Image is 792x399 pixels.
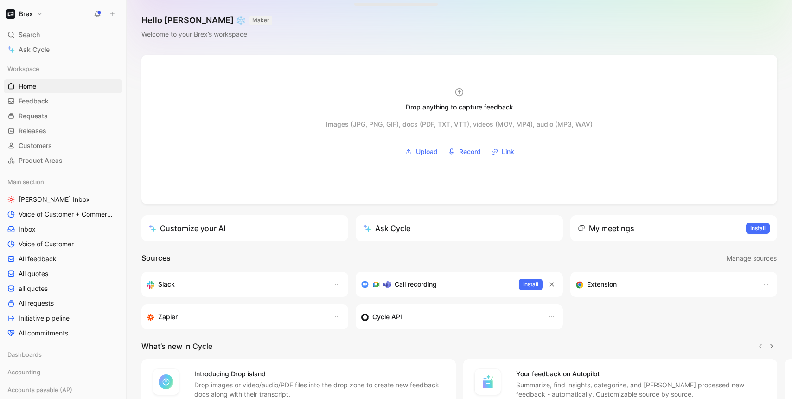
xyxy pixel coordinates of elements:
div: Accounting [4,365,122,379]
div: Accounts payable (AP) [4,383,122,397]
a: all quotes [4,282,122,296]
a: Voice of Customer [4,237,122,251]
span: All commitments [19,328,68,338]
h4: Introducing Drop island [194,368,445,380]
span: Inbox [19,225,36,234]
span: Initiative pipeline [19,314,70,323]
span: Manage sources [727,253,777,264]
div: Workspace [4,62,122,76]
button: View actions [109,314,119,323]
p: Drop images or video/audio/PDF files into the drop zone to create new feedback docs along with th... [194,380,445,399]
div: Capture feedback from anywhere on the web [576,279,753,290]
button: Upload [402,145,441,159]
div: My meetings [578,223,634,234]
h3: Cycle API [372,311,402,322]
div: Ask Cycle [363,223,410,234]
span: Record [459,146,481,157]
a: Feedback [4,94,122,108]
a: All requests [4,296,122,310]
div: Images (JPG, PNG, GIF), docs (PDF, TXT, VTT), videos (MOV, MP4), audio (MP3, WAV) [326,119,593,130]
button: View actions [109,269,119,278]
button: BrexBrex [4,7,45,20]
span: Releases [19,126,46,135]
h3: Zapier [158,311,178,322]
a: All commitments [4,326,122,340]
div: Dashboards [4,348,122,364]
h1: Hello [PERSON_NAME] ❄️ [141,15,272,26]
div: Accounting [4,365,122,382]
button: View actions [109,284,119,293]
button: Record [445,145,484,159]
p: Summarize, find insights, categorize, and [PERSON_NAME] processed new feedback - automatically. C... [516,380,766,399]
a: Customers [4,139,122,153]
div: Sync your customers, send feedback and get updates in Slack [147,279,324,290]
a: Customize your AI [141,215,348,241]
button: View actions [109,328,119,338]
span: Workspace [7,64,39,73]
span: Install [523,280,538,289]
button: View actions [109,225,119,234]
button: View actions [109,299,119,308]
span: Product Areas [19,156,63,165]
span: Voice of Customer [19,239,74,249]
button: Install [519,279,543,290]
a: [PERSON_NAME] Inbox [4,193,122,206]
button: Link [488,145,517,159]
button: Manage sources [726,252,777,264]
span: Dashboards [7,350,42,359]
a: Releases [4,124,122,138]
button: View actions [113,210,122,219]
span: Install [750,224,766,233]
span: Upload [416,146,438,157]
span: Requests [19,111,48,121]
h4: Your feedback on Autopilot [516,368,766,380]
span: All quotes [19,269,48,278]
span: Customers [19,141,52,150]
button: View actions [109,239,119,249]
a: Home [4,79,122,93]
a: Initiative pipeline [4,311,122,325]
button: View actions [109,254,119,264]
div: Record & transcribe meetings from Zoom, Meet & Teams. [361,279,511,290]
h3: Slack [158,279,175,290]
div: Welcome to your Brex’s workspace [141,29,272,40]
span: Feedback [19,97,49,106]
h3: Extension [587,279,617,290]
span: Accounts payable (AP) [7,385,72,394]
div: Drop anything to capture feedback [406,102,513,113]
h1: Brex [19,10,33,18]
div: Search [4,28,122,42]
button: Install [746,223,770,234]
span: Accounting [7,367,40,377]
button: Ask Cycle [356,215,562,241]
div: Main section [4,175,122,189]
a: All feedback [4,252,122,266]
a: Inbox [4,222,122,236]
span: All feedback [19,254,57,264]
div: Sync customers & send feedback from custom sources. Get inspired by our favorite use case [361,311,538,322]
span: Link [502,146,514,157]
span: Home [19,82,36,91]
img: Brex [6,9,15,19]
h2: Sources [141,252,171,264]
a: Product Areas [4,154,122,167]
div: Main section[PERSON_NAME] InboxVoice of Customer + Commercial NRR FeedbackInboxVoice of CustomerA... [4,175,122,340]
div: Customize your AI [149,223,225,234]
div: Capture feedback from thousands of sources with Zapier (survey results, recordings, sheets, etc). [147,311,324,322]
button: MAKER [249,16,272,25]
span: Voice of Customer + Commercial NRR Feedback [19,210,113,219]
a: Voice of Customer + Commercial NRR Feedback [4,207,122,221]
button: View actions [109,195,119,204]
span: all quotes [19,284,48,293]
a: All quotes [4,267,122,281]
div: Dashboards [4,348,122,361]
a: Requests [4,109,122,123]
a: Ask Cycle [4,43,122,57]
span: Ask Cycle [19,44,50,55]
h3: Call recording [395,279,437,290]
div: Docs, images, videos, audio files, links & more [360,5,403,8]
h2: What’s new in Cycle [141,341,212,352]
span: All requests [19,299,54,308]
span: [PERSON_NAME] Inbox [19,195,90,204]
span: Search [19,29,40,40]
